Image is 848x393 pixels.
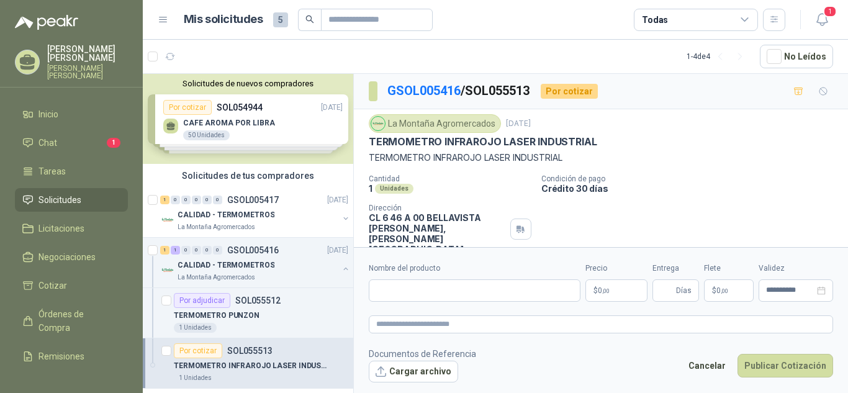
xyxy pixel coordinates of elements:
a: Remisiones [15,345,128,368]
div: 1 Unidades [174,323,217,333]
a: Por cotizarSOL055513TERMOMETRO INFRAROJO LASER INDUSTRIAL1 Unidades [143,338,353,389]
div: Por cotizar [541,84,598,99]
p: $ 0,00 [704,279,754,302]
div: 1 [160,246,169,255]
span: Chat [38,136,57,150]
button: Cancelar [682,354,733,377]
div: Por cotizar [174,343,222,358]
a: 1 1 0 0 0 0 GSOL005416[DATE] Company LogoCALIDAD - TERMOMETROSLa Montaña Agromercados [160,243,351,282]
div: 0 [192,246,201,255]
span: 1 [107,138,120,148]
label: Nombre del producto [369,263,580,274]
h1: Mis solicitudes [184,11,263,29]
p: Condición de pago [541,174,843,183]
button: Cargar archivo [369,361,458,383]
p: TERMOMETRO INFRAROJO LASER INDUSTRIAL [174,360,328,372]
p: Crédito 30 días [541,183,843,194]
p: TERMOMETRO INFRAROJO LASER INDUSTRIAL [369,135,597,148]
div: 0 [181,196,191,204]
span: Licitaciones [38,222,84,235]
p: [PERSON_NAME] [PERSON_NAME] [47,45,128,62]
span: Negociaciones [38,250,96,264]
div: 0 [171,196,180,204]
div: 0 [202,246,212,255]
div: 0 [192,196,201,204]
p: CL 6 46 A 00 BELLAVISTA [PERSON_NAME] , [PERSON_NAME][GEOGRAPHIC_DATA] [369,212,505,255]
div: 1 Unidades [174,373,217,383]
p: La Montaña Agromercados [178,273,255,282]
button: Publicar Cotización [737,354,833,377]
span: ,00 [602,287,610,294]
a: Negociaciones [15,245,128,269]
p: / SOL055513 [387,81,531,101]
p: Documentos de Referencia [369,347,476,361]
a: Inicio [15,102,128,126]
p: SOL055513 [227,346,273,355]
button: 1 [811,9,833,31]
a: Cotizar [15,274,128,297]
p: $0,00 [585,279,647,302]
img: Company Logo [160,263,175,278]
div: 1 - 4 de 4 [687,47,750,66]
span: 5 [273,12,288,27]
p: CALIDAD - TERMOMETROS [178,209,274,221]
p: [PERSON_NAME] [PERSON_NAME] [47,65,128,79]
div: 0 [202,196,212,204]
p: GSOL005417 [227,196,279,204]
a: 1 0 0 0 0 0 GSOL005417[DATE] Company LogoCALIDAD - TERMOMETROSLa Montaña Agromercados [160,192,351,232]
p: [DATE] [506,118,531,130]
p: [DATE] [327,245,348,256]
p: [DATE] [327,194,348,206]
p: La Montaña Agromercados [178,222,255,232]
p: TERMOMETRO PUNZON [174,310,259,322]
label: Flete [704,263,754,274]
p: Cantidad [369,174,531,183]
div: Solicitudes de nuevos compradoresPor cotizarSOL054944[DATE] CAFE AROMA POR LIBRA50 UnidadesPor co... [143,74,353,164]
div: 0 [213,196,222,204]
span: Tareas [38,165,66,178]
div: 1 [160,196,169,204]
img: Logo peakr [15,15,78,30]
span: $ [712,287,716,294]
img: Company Logo [160,212,175,227]
button: No Leídos [760,45,833,68]
span: 1 [823,6,837,17]
span: Solicitudes [38,193,81,207]
p: 1 [369,183,372,194]
div: Por adjudicar [174,293,230,308]
label: Validez [759,263,833,274]
div: Todas [642,13,668,27]
label: Precio [585,263,647,274]
a: Tareas [15,160,128,183]
a: Licitaciones [15,217,128,240]
span: ,00 [721,287,728,294]
span: Días [676,280,692,301]
img: Company Logo [371,117,385,130]
div: 0 [181,246,191,255]
div: La Montaña Agromercados [369,114,501,133]
p: TERMOMETRO INFRAROJO LASER INDUSTRIAL [369,151,833,165]
label: Entrega [652,263,699,274]
a: Chat1 [15,131,128,155]
button: Solicitudes de nuevos compradores [148,79,348,88]
span: 0 [598,287,610,294]
div: Solicitudes de tus compradores [143,164,353,187]
p: GSOL005416 [227,246,279,255]
a: Solicitudes [15,188,128,212]
div: 0 [213,246,222,255]
div: Unidades [375,184,413,194]
a: GSOL005416 [387,83,461,98]
span: Remisiones [38,350,84,363]
span: search [305,15,314,24]
a: Órdenes de Compra [15,302,128,340]
span: 0 [716,287,728,294]
span: Órdenes de Compra [38,307,116,335]
span: Cotizar [38,279,67,292]
p: CALIDAD - TERMOMETROS [178,260,274,271]
p: SOL055512 [235,296,281,305]
p: Dirección [369,204,505,212]
span: Inicio [38,107,58,121]
div: 1 [171,246,180,255]
a: Por adjudicarSOL055512TERMOMETRO PUNZON1 Unidades [143,288,353,338]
